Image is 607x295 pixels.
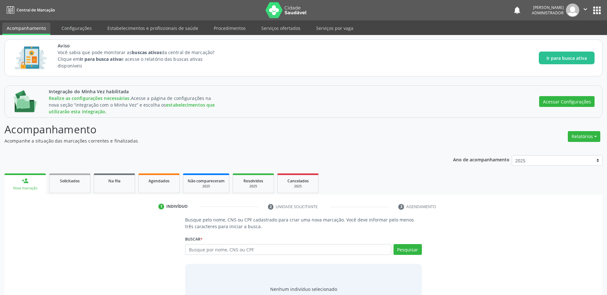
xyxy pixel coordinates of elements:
i:  [582,6,589,13]
div: [PERSON_NAME] [532,5,564,10]
p: Você sabia que pode monitorar as da central de marcação? Clique em e acesse o relatório das busca... [58,49,226,69]
div: 2025 [282,184,314,189]
a: Serviços por vaga [312,23,358,34]
div: Nenhum indivíduo selecionado [270,286,337,292]
button:  [579,4,591,17]
button: Pesquisar [394,244,422,255]
div: 2025 [188,184,225,189]
span: Realize as configurações necessárias. [49,95,131,101]
p: Acompanhamento [4,122,423,137]
a: Acompanhamento [2,23,50,35]
p: Acompanhe a situação das marcações correntes e finalizadas [4,137,423,144]
span: Aviso [58,42,226,49]
a: Procedimentos [209,23,250,34]
label: Buscar [185,234,203,244]
span: Agendados [148,178,170,184]
div: person_add [22,177,29,184]
span: Integração do Minha Vez habilitada [49,88,217,95]
span: Ir para busca ativa [546,55,587,61]
img: img [566,4,579,17]
a: Configurações [57,23,96,34]
div: Nova marcação [9,186,41,191]
div: Indivíduo [166,204,188,209]
button: Ir para busca ativa [539,52,595,64]
button: Relatórios [568,131,600,142]
p: Busque pelo nome, CNS ou CPF cadastrado para criar uma nova marcação. Você deve informar pelo men... [185,216,422,230]
button: apps [591,5,603,16]
a: Serviços ofertados [257,23,305,34]
span: Resolvidos [243,178,263,184]
span: Administrador [532,10,564,16]
a: Estabelecimentos e profissionais de saúde [103,23,203,34]
img: Imagem de CalloutCard [12,90,40,113]
p: Ano de acompanhamento [453,155,509,163]
button: notifications [513,6,522,15]
strong: buscas ativas [132,49,161,55]
div: Acesse a página de configurações na nova seção “integração com o Minha Vez” e escolha os [49,95,217,115]
strong: Ir para busca ativa [80,56,121,62]
span: Solicitados [60,178,80,184]
button: Acessar Configurações [539,96,595,107]
span: Central de Marcação [17,7,55,13]
img: Imagem de CalloutCard [12,44,49,72]
span: Não compareceram [188,178,225,184]
div: 2025 [237,184,269,189]
span: Na fila [108,178,120,184]
a: Central de Marcação [4,5,55,15]
span: Cancelados [287,178,309,184]
div: 1 [158,204,164,209]
input: Busque por nome, CNS ou CPF [185,244,391,255]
